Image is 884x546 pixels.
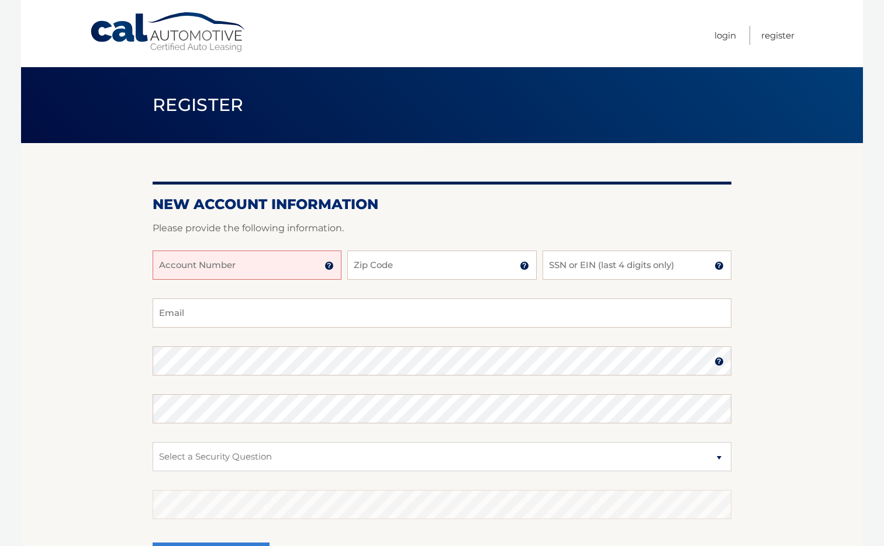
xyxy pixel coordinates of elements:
img: tooltip.svg [714,357,724,366]
a: Cal Automotive [89,12,247,53]
span: Register [153,94,244,116]
h2: New Account Information [153,196,731,213]
input: Email [153,298,731,328]
input: Zip Code [347,251,536,280]
input: SSN or EIN (last 4 digits only) [543,251,731,280]
img: tooltip.svg [520,261,529,270]
img: tooltip.svg [714,261,724,270]
img: tooltip.svg [324,261,334,270]
p: Please provide the following information. [153,220,731,237]
a: Register [761,26,795,45]
a: Login [714,26,736,45]
input: Account Number [153,251,341,280]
